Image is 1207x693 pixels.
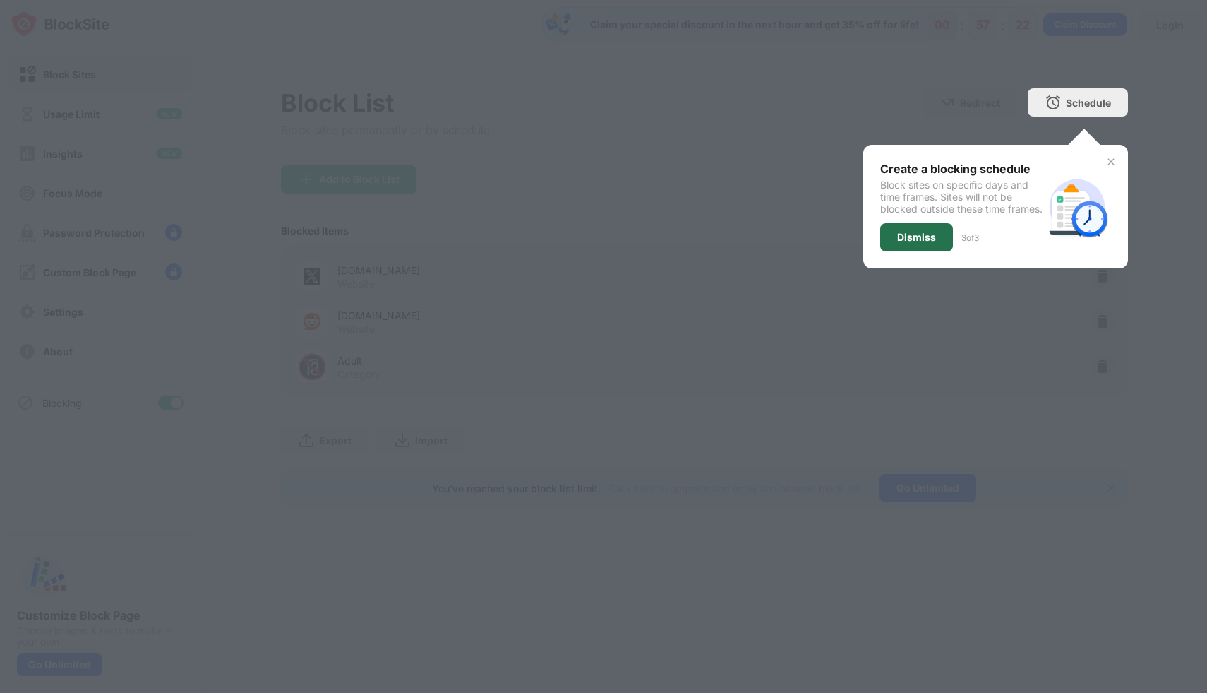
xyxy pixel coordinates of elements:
div: Dismiss [897,232,936,243]
div: Schedule [1066,97,1111,109]
div: Block sites on specific days and time frames. Sites will not be blocked outside these time frames. [880,179,1043,215]
img: schedule.svg [1043,173,1111,241]
div: 3 of 3 [961,232,979,243]
img: x-button.svg [1105,156,1117,167]
div: Create a blocking schedule [880,162,1043,176]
